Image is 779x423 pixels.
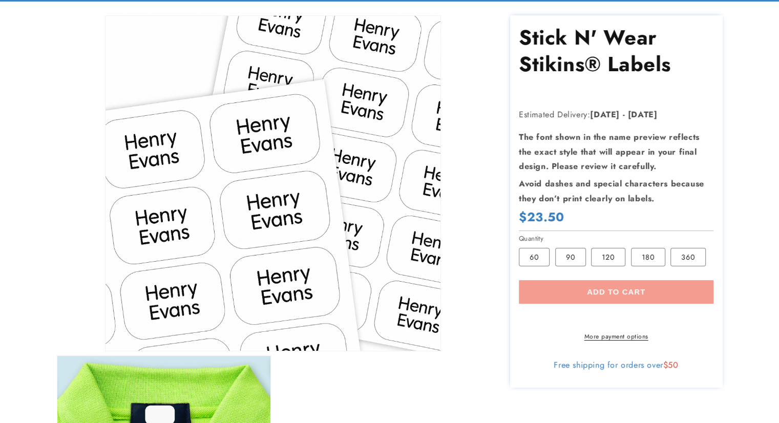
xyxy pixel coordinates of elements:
[519,178,704,204] strong: Avoid dashes and special characters because they don’t print clearly on labels.
[555,248,586,267] label: 90
[670,248,706,267] label: 360
[591,248,625,267] label: 120
[628,109,658,120] strong: [DATE]
[519,108,713,122] p: Estimated Delivery:
[519,25,713,78] h1: Stick N' Wear Stikins® Labels
[663,359,668,371] span: $
[631,248,665,267] label: 180
[590,109,620,120] strong: [DATE]
[519,234,544,244] legend: Quantity
[519,332,713,341] a: More payment options
[668,359,678,371] span: 50
[519,248,550,267] label: 60
[519,131,700,173] strong: The font shown in the name preview reflects the exact style that will appear in your final design...
[519,360,713,370] div: Free shipping for orders over
[623,109,625,120] strong: -
[519,209,564,225] span: $23.50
